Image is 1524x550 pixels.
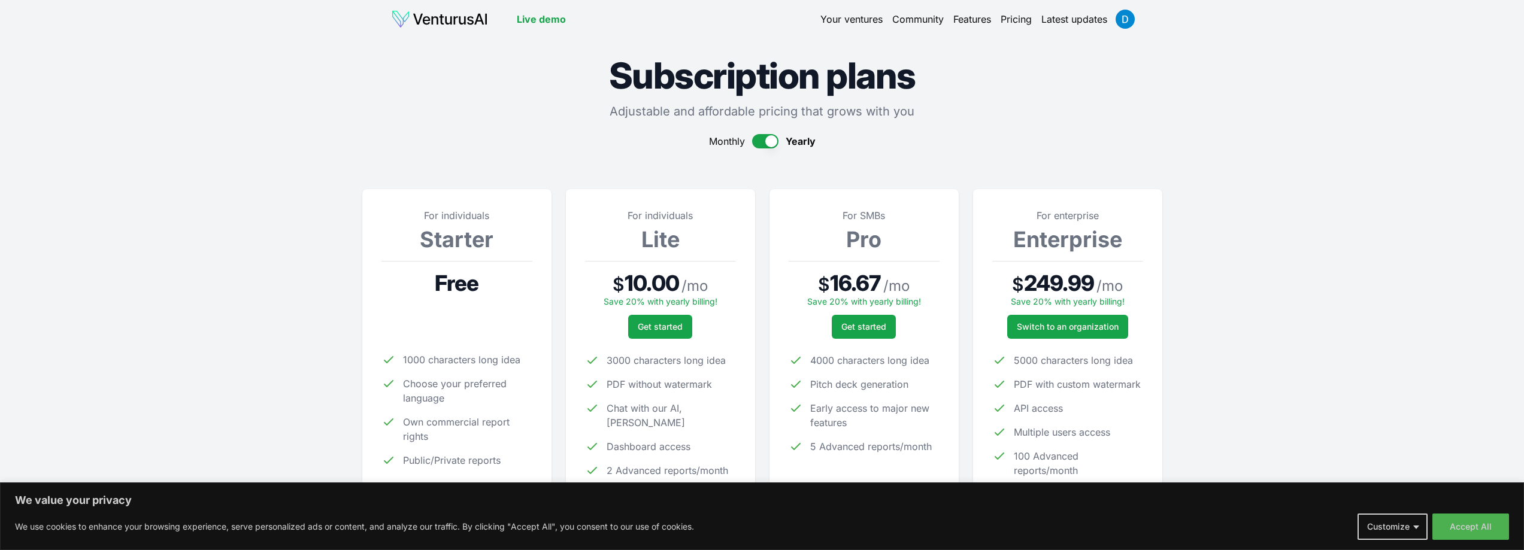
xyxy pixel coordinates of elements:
span: / mo [1096,276,1123,296]
p: We use cookies to enhance your browsing experience, serve personalized ads or content, and analyz... [15,519,694,534]
h3: Starter [381,227,532,251]
a: Pricing [1001,12,1032,26]
button: Get started [832,315,896,339]
span: 249.99 [1024,271,1094,295]
h1: Subscription plans [362,57,1162,93]
span: 1000 characters long idea [403,353,520,367]
span: 16.67 [830,271,881,295]
span: Dashboard access [607,439,690,454]
span: Chat with our AI, [PERSON_NAME] [607,401,736,430]
span: Save 20% with yearly billing! [807,296,921,306]
span: 10.00 [625,271,679,295]
p: For SMBs [789,208,940,223]
span: API access [1014,401,1063,415]
button: Get started [628,315,692,339]
h3: Enterprise [992,227,1143,251]
span: 100 Advanced reports/month [1014,449,1143,478]
h3: Lite [585,227,736,251]
h3: Pro [789,227,940,251]
p: For individuals [585,208,736,223]
button: Accept All [1432,513,1509,540]
span: Early access to major new features [810,401,940,430]
p: We value your privacy [15,493,1509,508]
a: Features [953,12,991,26]
span: 5000 characters long idea [1014,353,1133,367]
span: $ [1012,274,1024,295]
span: 5 Advanced reports/month [810,439,932,454]
span: Save 20% with yearly billing! [604,296,717,306]
img: ACg8ocIDwFlBc__ep0XRYTSoMHjOVT_yfTvlpg7HeN9p_LFIt-wvgw=s96-c [1116,10,1135,29]
a: Switch to an organization [1007,315,1128,339]
span: PDF with custom watermark [1014,377,1141,391]
span: 3000 characters long idea [607,353,726,367]
span: Own commercial report rights [403,415,532,443]
p: For individuals [381,208,532,223]
span: / mo [883,276,910,296]
p: Adjustable and affordable pricing that grows with you [362,103,1162,120]
span: Pitch deck generation [810,377,908,391]
span: Get started [841,321,886,333]
span: Free [435,271,478,295]
p: For enterprise [992,208,1143,223]
span: $ [613,274,625,295]
span: 2 Advanced reports/month [607,463,728,478]
span: Choose your preferred language [403,376,532,405]
span: 4000 characters long idea [810,353,929,367]
a: Your ventures [820,12,883,26]
button: Customize [1358,513,1428,540]
span: Monthly [709,134,745,148]
span: PDF without watermark [607,377,712,391]
span: Public/Private reports [403,453,501,467]
a: Live demo [517,12,566,26]
span: $ [818,274,830,295]
span: Save 20% with yearly billing! [1011,296,1125,306]
span: Get started [638,321,683,333]
span: Multiple users access [1014,425,1110,439]
a: Community [892,12,944,26]
img: logo [391,10,488,29]
a: Latest updates [1041,12,1107,26]
span: Yearly [786,134,816,148]
span: / mo [681,276,708,296]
